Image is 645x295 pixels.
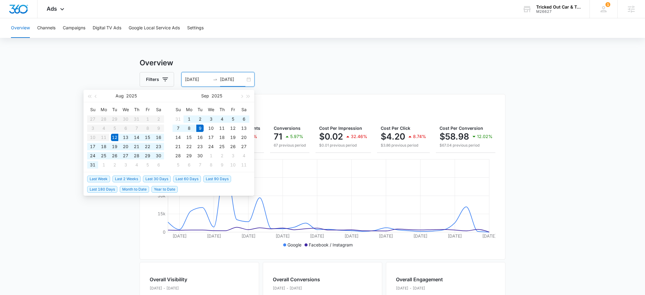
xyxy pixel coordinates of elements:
td: 2025-09-25 [216,142,227,151]
div: 2 [218,152,226,159]
td: 2025-09-30 [194,151,205,160]
span: to [213,77,218,82]
div: 28 [133,152,140,159]
div: 28 [174,152,182,159]
h2: Overall Engagement [396,276,443,283]
th: We [120,105,131,115]
th: Fr [227,105,238,115]
tspan: 0 [163,229,166,235]
tspan: [DATE] [241,233,255,239]
td: 2025-09-02 [194,115,205,124]
div: 21 [133,143,140,150]
td: 2025-09-28 [173,151,184,160]
div: 6 [240,115,248,123]
div: 14 [174,134,182,141]
div: 12 [111,134,118,141]
td: 2025-08-12 [109,133,120,142]
div: 10 [207,125,215,132]
td: 2025-08-24 [87,151,98,160]
span: swap-right [213,77,218,82]
p: [DATE] - [DATE] [150,286,209,291]
h3: Overview [140,57,505,68]
span: Last 60 Days [173,176,201,182]
div: 31 [174,115,182,123]
td: 2025-08-13 [120,133,131,142]
tspan: 15k [158,211,166,216]
div: 14 [133,134,140,141]
td: 2025-08-31 [173,115,184,124]
div: 17 [207,134,215,141]
th: Th [216,105,227,115]
div: 3 [229,152,237,159]
button: 2025 [212,90,222,102]
td: 2025-09-16 [194,133,205,142]
td: 2025-08-27 [120,151,131,160]
td: 2025-08-29 [142,151,153,160]
button: Campaigns [63,18,85,38]
td: 2025-08-14 [131,133,142,142]
div: 11 [240,161,248,169]
div: 22 [144,143,151,150]
td: 2025-08-17 [87,142,98,151]
td: 2025-09-21 [173,142,184,151]
div: 13 [240,125,248,132]
h2: Overall Visibility [150,276,209,283]
td: 2025-09-10 [205,124,216,133]
p: Google [287,242,301,248]
td: 2025-09-20 [238,133,249,142]
div: notifications count [605,2,610,7]
td: 2025-09-04 [131,160,142,169]
td: 2025-10-06 [184,160,194,169]
td: 2025-09-03 [205,115,216,124]
div: 9 [218,161,226,169]
div: 6 [155,161,162,169]
th: Mo [98,105,109,115]
div: 4 [133,161,140,169]
td: 2025-09-22 [184,142,194,151]
td: 2025-09-12 [227,124,238,133]
div: 5 [144,161,151,169]
th: Mo [184,105,194,115]
td: 2025-09-05 [227,115,238,124]
span: Last Week [87,176,110,182]
p: $0.01 previous period [319,143,367,148]
th: Tu [194,105,205,115]
td: 2025-08-15 [142,133,153,142]
span: Ads [47,5,57,12]
p: 71 [274,132,282,141]
p: $0.02 [319,132,343,141]
p: 5.97% [290,134,303,139]
td: 2025-10-04 [238,151,249,160]
button: Sep [201,90,209,102]
div: 16 [155,134,162,141]
td: 2025-10-03 [227,151,238,160]
td: 2025-09-08 [184,124,194,133]
tspan: [DATE] [310,233,324,239]
span: Last 2 Weeks [112,176,141,182]
div: 29 [144,152,151,159]
div: 15 [144,134,151,141]
tspan: [DATE] [344,233,358,239]
td: 2025-10-05 [173,160,184,169]
td: 2025-09-01 [98,160,109,169]
div: 20 [240,134,248,141]
span: Last 90 Days [203,176,231,182]
th: Th [131,105,142,115]
td: 2025-09-07 [173,124,184,133]
div: 27 [122,152,129,159]
div: 7 [196,161,204,169]
td: 2025-08-21 [131,142,142,151]
td: 2025-08-16 [153,133,164,142]
td: 2025-08-25 [98,151,109,160]
div: 1 [100,161,107,169]
button: Aug [116,90,124,102]
input: End date [220,76,245,83]
div: 31 [89,161,96,169]
td: 2025-09-06 [153,160,164,169]
button: Channels [37,18,55,38]
div: 20 [122,143,129,150]
td: 2025-08-23 [153,142,164,151]
div: 5 [229,115,237,123]
div: 2 [111,161,118,169]
div: 1 [185,115,193,123]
